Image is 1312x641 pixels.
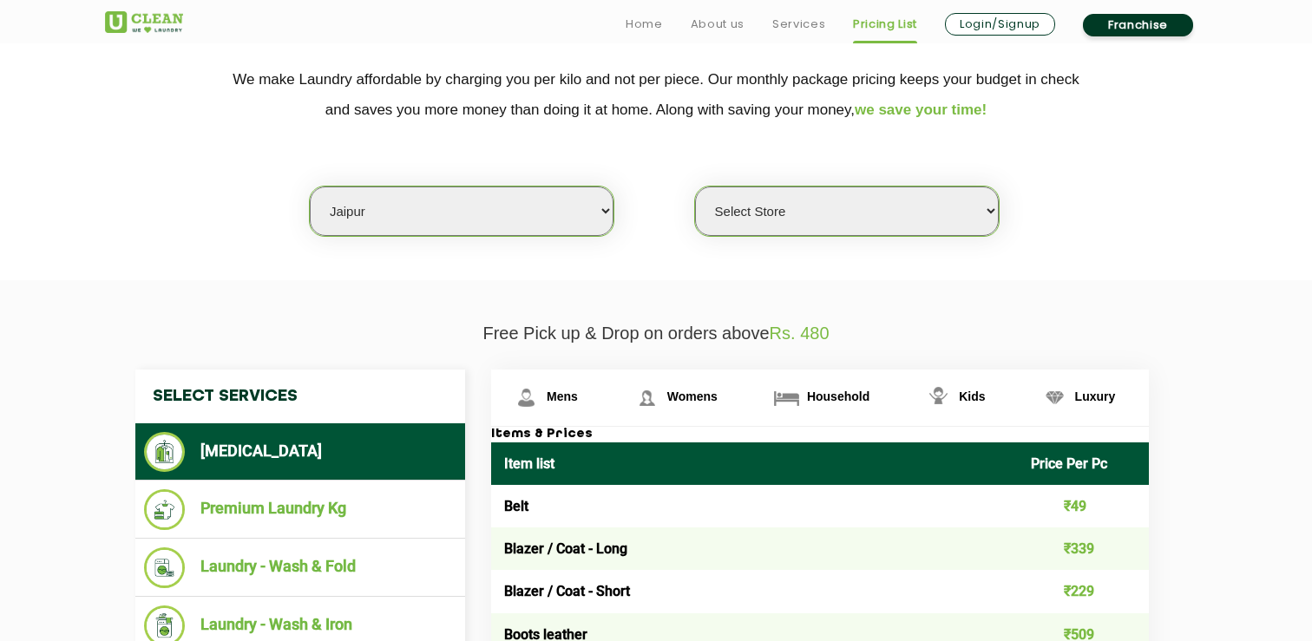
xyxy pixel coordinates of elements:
[491,570,1018,612] td: Blazer / Coat - Short
[105,64,1207,125] p: We make Laundry affordable by charging you per kilo and not per piece. Our monthly package pricin...
[855,101,987,118] span: we save your time!
[771,383,802,413] img: Household
[1040,383,1070,413] img: Luxury
[105,324,1207,343] p: Free Pick up & Drop on orders above
[807,389,869,403] span: Household
[1018,485,1150,527] td: ₹49
[853,14,917,35] a: Pricing List
[144,547,456,588] li: Laundry - Wash & Fold
[144,547,185,588] img: Laundry - Wash & Fold
[144,432,185,472] img: Dry Cleaning
[491,485,1018,527] td: Belt
[1018,570,1150,612] td: ₹229
[945,13,1055,36] a: Login/Signup
[547,389,578,403] span: Mens
[144,489,456,530] li: Premium Laundry Kg
[626,14,663,35] a: Home
[144,432,456,472] li: [MEDICAL_DATA]
[491,427,1149,442] h3: Items & Prices
[1083,14,1193,36] a: Franchise
[770,324,830,343] span: Rs. 480
[1018,442,1150,485] th: Price Per Pc
[1018,527,1150,570] td: ₹339
[511,383,541,413] img: Mens
[1075,389,1116,403] span: Luxury
[959,389,985,403] span: Kids
[632,383,662,413] img: Womens
[491,442,1018,485] th: Item list
[135,370,465,423] h4: Select Services
[105,11,183,33] img: UClean Laundry and Dry Cleaning
[144,489,185,530] img: Premium Laundry Kg
[923,383,954,413] img: Kids
[667,389,718,403] span: Womens
[691,14,745,35] a: About us
[772,14,825,35] a: Services
[491,527,1018,570] td: Blazer / Coat - Long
